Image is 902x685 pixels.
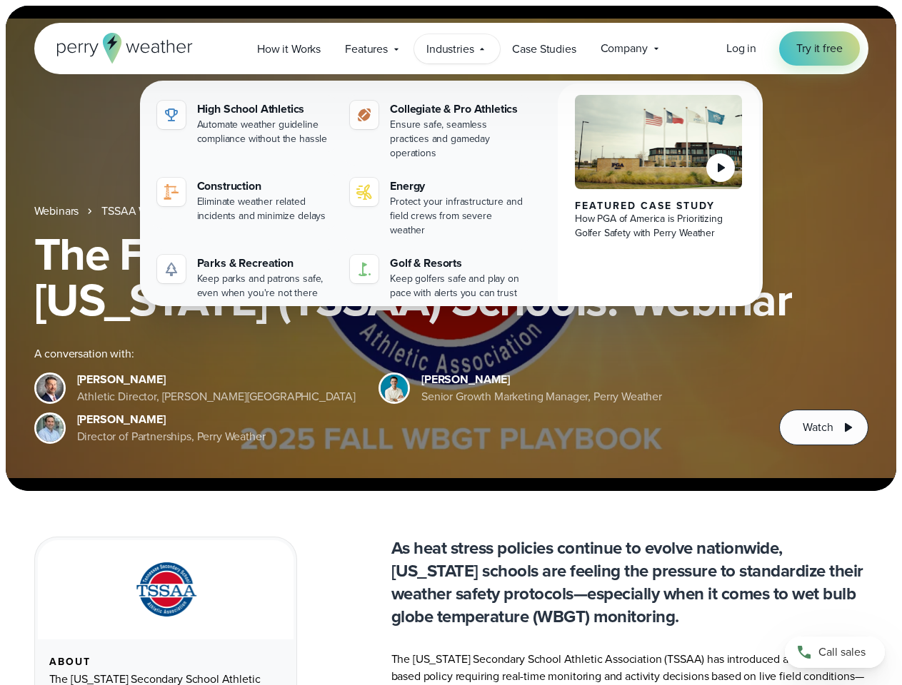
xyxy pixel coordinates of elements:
a: Try it free [779,31,859,66]
div: Protect your infrastructure and field crews from severe weather [390,195,526,238]
div: Athletic Director, [PERSON_NAME][GEOGRAPHIC_DATA] [77,388,356,405]
a: High School Athletics Automate weather guideline compliance without the hassle [151,95,339,152]
div: High School Athletics [197,101,334,118]
span: Industries [426,41,473,58]
span: Features [345,41,388,58]
a: Call sales [785,636,885,668]
span: Case Studies [512,41,576,58]
div: How PGA of America is Prioritizing Golfer Safety with Perry Weather [575,212,743,240]
a: TSSAA WBGT Fall Playbook [101,203,237,220]
div: Eliminate weather related incidents and minimize delays [197,195,334,223]
a: construction perry weather Construction Eliminate weather related incidents and minimize delays [151,172,339,229]
img: Brian Wyatt [36,375,64,402]
div: About [49,656,282,668]
div: Automate weather guideline compliance without the hassle [197,118,334,146]
a: Webinars [34,203,79,220]
div: Construction [197,178,334,195]
img: proathletics-icon@2x-1.svg [356,106,373,123]
a: How it Works [245,34,333,64]
span: Watch [803,419,833,436]
span: Company [601,40,648,57]
button: Watch [779,410,868,445]
div: A conversation with: [34,345,757,362]
div: Senior Growth Marketing Manager, Perry Weather [421,388,662,405]
img: highschool-icon.svg [163,106,180,123]
img: Jeff Wood [36,415,64,442]
img: PGA of America, Frisco Campus [575,95,743,189]
div: Parks & Recreation [197,255,334,272]
div: Collegiate & Pro Athletics [390,101,526,118]
a: Case Studies [500,34,588,64]
div: Keep golfers safe and play on pace with alerts you can trust [390,272,526,300]
span: Call sales [818,644,866,661]
div: Ensure safe, seamless practices and gameday operations [390,118,526,161]
a: PGA of America, Frisco Campus Featured Case Study How PGA of America is Prioritizing Golfer Safet... [558,83,760,318]
div: Featured Case Study [575,201,743,212]
img: TSSAA-Tennessee-Secondary-School-Athletic-Association.svg [118,557,214,622]
a: Log in [726,40,756,57]
img: golf-iconV2.svg [356,260,373,278]
div: [PERSON_NAME] [77,411,266,428]
p: As heat stress policies continue to evolve nationwide, [US_STATE] schools are feeling the pressur... [391,537,868,628]
div: [PERSON_NAME] [77,371,356,388]
a: Parks & Recreation Keep parks and patrons safe, even when you're not there [151,249,339,306]
img: Spencer Patton, Perry Weather [381,375,408,402]
img: parks-icon-grey.svg [163,260,180,278]
a: Golf & Resorts Keep golfers safe and play on pace with alerts you can trust [344,249,532,306]
span: Try it free [796,40,842,57]
div: Director of Partnerships, Perry Weather [77,428,266,445]
div: [PERSON_NAME] [421,371,662,388]
div: Keep parks and patrons safe, even when you're not there [197,272,334,300]
a: Energy Protect your infrastructure and field crews from severe weather [344,172,532,243]
nav: Breadcrumb [34,203,868,220]
div: Energy [390,178,526,195]
span: How it Works [257,41,321,58]
img: energy-icon@2x-1.svg [356,183,373,201]
img: construction perry weather [163,183,180,201]
a: Collegiate & Pro Athletics Ensure safe, seamless practices and gameday operations [344,95,532,166]
div: Golf & Resorts [390,255,526,272]
span: Log in [726,40,756,56]
h1: The Fall WBGT Playbook for [US_STATE] (TSSAA) Schools: Webinar [34,231,868,323]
